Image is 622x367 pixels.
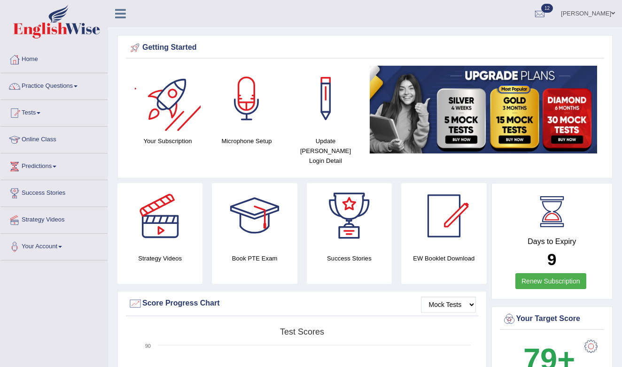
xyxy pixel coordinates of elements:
[370,66,597,153] img: small5.jpg
[502,312,602,326] div: Your Target Score
[515,273,586,289] a: Renew Subscription
[502,237,602,246] h4: Days to Expiry
[0,153,108,177] a: Predictions
[0,127,108,150] a: Online Class
[128,297,476,311] div: Score Progress Chart
[307,253,392,263] h4: Success Stories
[128,41,602,55] div: Getting Started
[117,253,202,263] h4: Strategy Videos
[401,253,486,263] h4: EW Booklet Download
[0,73,108,97] a: Practice Questions
[541,4,553,13] span: 12
[0,234,108,257] a: Your Account
[133,136,202,146] h4: Your Subscription
[280,327,324,336] tspan: Test scores
[547,250,556,268] b: 9
[291,136,360,166] h4: Update [PERSON_NAME] Login Detail
[0,180,108,204] a: Success Stories
[0,100,108,123] a: Tests
[212,253,297,263] h4: Book PTE Exam
[0,46,108,70] a: Home
[0,207,108,230] a: Strategy Videos
[212,136,281,146] h4: Microphone Setup
[145,343,151,349] text: 90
